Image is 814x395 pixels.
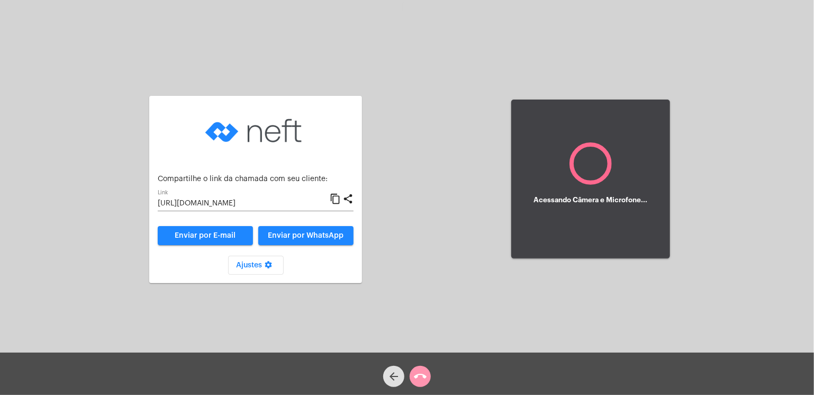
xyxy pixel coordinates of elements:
[237,262,275,269] span: Ajustes
[158,175,354,183] p: Compartilhe o link da chamada com seu cliente:
[387,370,400,383] mat-icon: arrow_back
[414,370,427,383] mat-icon: call_end
[330,193,341,205] mat-icon: content_copy
[158,226,253,245] a: Enviar por E-mail
[203,104,309,157] img: logo-neft-novo-2.png
[268,232,344,239] span: Enviar por WhatsApp
[228,256,284,275] button: Ajustes
[263,261,275,273] mat-icon: settings
[342,193,354,205] mat-icon: share
[534,196,648,204] h5: Acessando Câmera e Microfone...
[258,226,354,245] button: Enviar por WhatsApp
[175,232,236,239] span: Enviar por E-mail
